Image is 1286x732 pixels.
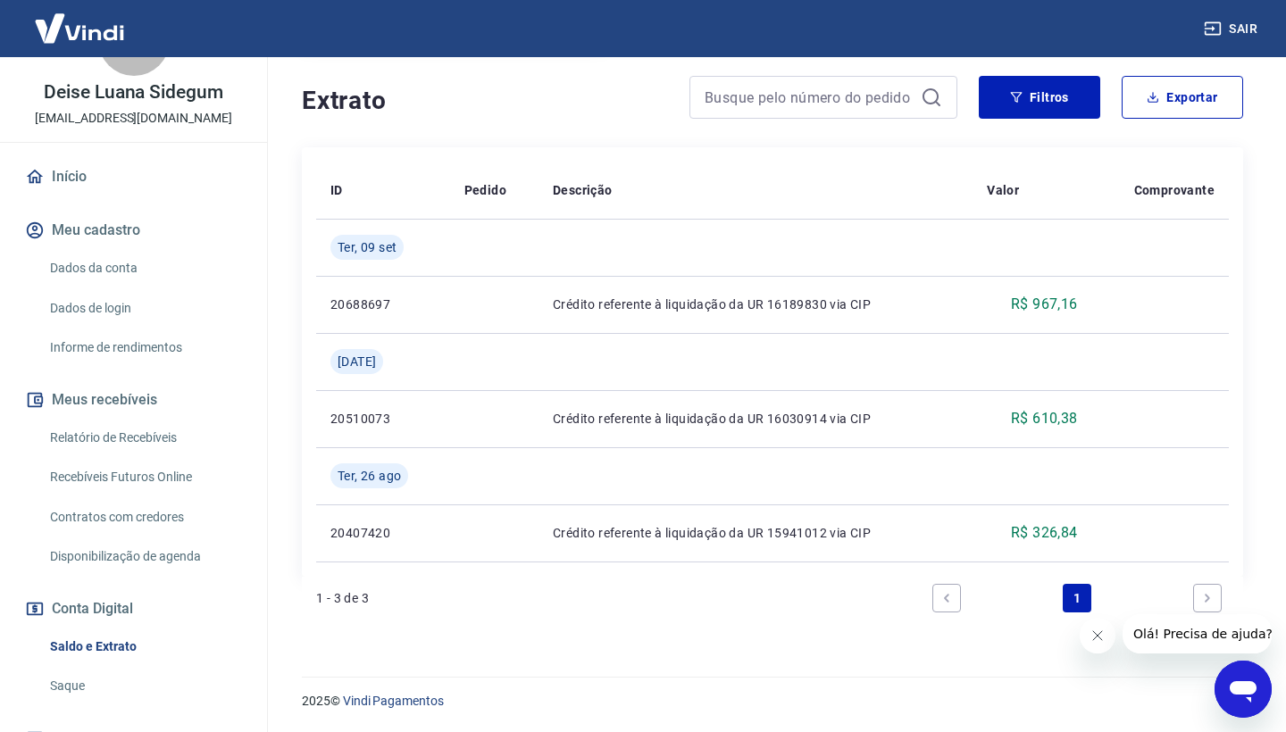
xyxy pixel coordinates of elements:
[11,12,150,27] span: Olá! Precisa de ajuda?
[43,329,246,366] a: Informe de rendimentos
[553,410,958,428] p: Crédito referente à liquidação da UR 16030914 via CIP
[338,238,397,256] span: Ter, 09 set
[21,157,246,196] a: Início
[43,250,246,287] a: Dados da conta
[1011,522,1078,544] p: R$ 326,84
[43,459,246,495] a: Recebíveis Futuros Online
[987,181,1019,199] p: Valor
[932,584,961,612] a: Previous page
[1215,661,1272,718] iframe: Botão para abrir a janela de mensagens
[553,181,613,199] p: Descrição
[1193,584,1222,612] a: Next page
[1011,294,1078,315] p: R$ 967,16
[35,109,232,128] p: [EMAIL_ADDRESS][DOMAIN_NAME]
[1123,614,1272,653] iframe: Mensagem da empresa
[1080,618,1115,653] iframe: Fechar mensagem
[338,467,401,485] span: Ter, 26 ago
[553,524,958,542] p: Crédito referente à liquidação da UR 15941012 via CIP
[44,83,223,102] p: Deise Luana Sidegum
[330,410,436,428] p: 20510073
[43,420,246,456] a: Relatório de Recebíveis
[21,1,138,55] img: Vindi
[343,694,444,708] a: Vindi Pagamentos
[43,290,246,327] a: Dados de login
[21,589,246,628] button: Conta Digital
[705,84,914,111] input: Busque pelo número do pedido
[43,538,246,575] a: Disponibilização de agenda
[338,353,376,370] span: [DATE]
[43,628,246,665] a: Saldo e Extrato
[21,211,246,250] button: Meu cadastro
[43,499,246,536] a: Contratos com credores
[316,589,369,607] p: 1 - 3 de 3
[302,83,668,119] h4: Extrato
[302,692,1243,711] p: 2025 ©
[553,295,958,313] p: Crédito referente à liquidação da UR 16189830 via CIP
[43,668,246,704] a: Saque
[330,295,436,313] p: 20688697
[464,181,506,199] p: Pedido
[979,76,1100,119] button: Filtros
[21,380,246,420] button: Meus recebíveis
[330,524,436,542] p: 20407420
[1134,181,1215,199] p: Comprovante
[925,577,1229,620] ul: Pagination
[1063,584,1091,612] a: Page 1 is your current page
[1122,76,1243,119] button: Exportar
[1011,408,1078,429] p: R$ 610,38
[330,181,343,199] p: ID
[1200,12,1265,46] button: Sair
